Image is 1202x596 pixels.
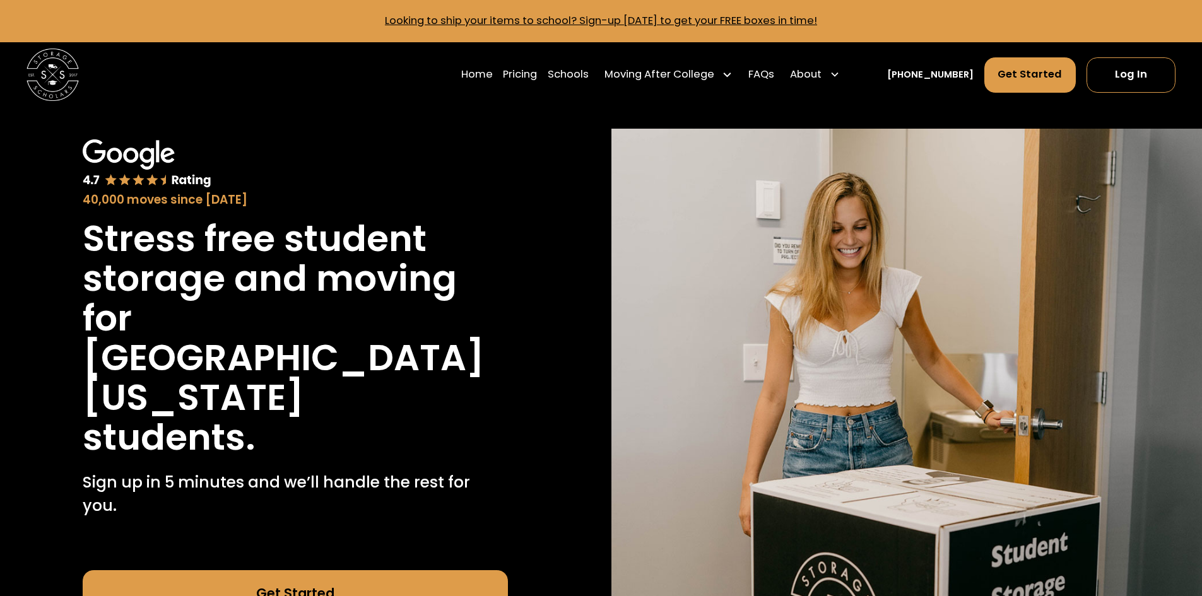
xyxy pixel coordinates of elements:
[887,68,974,82] a: [PHONE_NUMBER]
[461,56,493,93] a: Home
[984,57,1076,93] a: Get Started
[83,191,508,209] div: 40,000 moves since [DATE]
[83,219,508,338] h1: Stress free student storage and moving for
[27,49,79,101] img: Storage Scholars main logo
[83,338,508,418] h1: [GEOGRAPHIC_DATA][US_STATE]
[790,67,822,83] div: About
[1087,57,1175,93] a: Log In
[83,470,508,518] p: Sign up in 5 minutes and we’ll handle the rest for you.
[385,13,817,28] a: Looking to ship your items to school? Sign-up [DATE] to get your FREE boxes in time!
[83,418,256,457] h1: students.
[503,56,537,93] a: Pricing
[604,67,714,83] div: Moving After College
[83,139,211,189] img: Google 4.7 star rating
[748,56,774,93] a: FAQs
[548,56,589,93] a: Schools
